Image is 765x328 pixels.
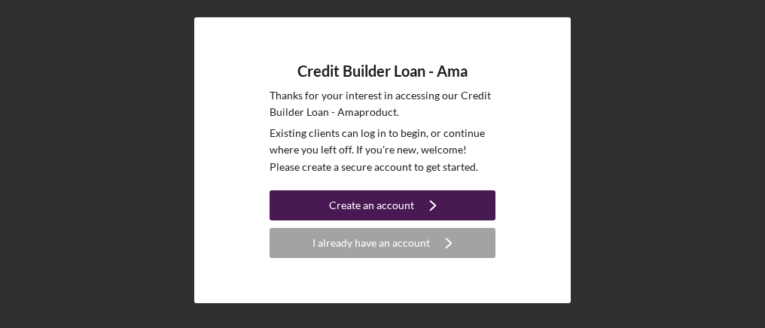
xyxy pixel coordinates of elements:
[270,190,495,224] a: Create an account
[270,125,495,175] p: Existing clients can log in to begin, or continue where you left off. If you're new, welcome! Ple...
[270,190,495,220] button: Create an account
[312,228,430,258] div: I already have an account
[270,87,495,121] p: Thanks for your interest in accessing our Credit Builder Loan - Ama product.
[297,62,468,80] h4: Credit Builder Loan - Ama
[270,228,495,258] button: I already have an account
[329,190,414,220] div: Create an account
